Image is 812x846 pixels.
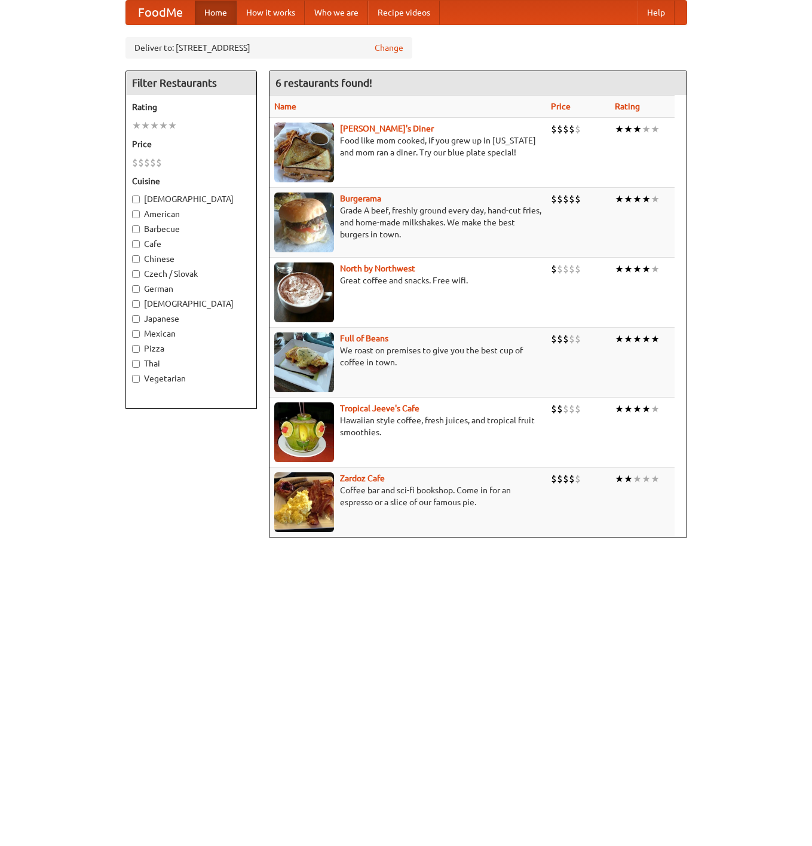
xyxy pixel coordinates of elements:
[642,332,651,346] li: ★
[633,332,642,346] li: ★
[125,37,412,59] div: Deliver to: [STREET_ADDRESS]
[159,119,168,132] li: ★
[575,472,581,485] li: $
[132,210,140,218] input: American
[551,402,557,416] li: $
[132,358,250,369] label: Thai
[274,274,541,286] p: Great coffee and snacks. Free wifi.
[274,204,541,240] p: Grade A beef, freshly ground every day, hand-cut fries, and home-made milkshakes. We make the bes...
[237,1,305,25] a: How it works
[132,360,140,368] input: Thai
[563,472,569,485] li: $
[551,193,557,206] li: $
[138,156,144,169] li: $
[575,332,581,346] li: $
[557,402,563,416] li: $
[340,264,415,273] a: North by Northwest
[624,402,633,416] li: ★
[126,1,195,25] a: FoodMe
[132,315,140,323] input: Japanese
[132,253,250,265] label: Chinese
[340,474,385,483] a: Zardoz Cafe
[633,262,642,276] li: ★
[615,102,640,111] a: Rating
[132,328,250,340] label: Mexican
[144,156,150,169] li: $
[551,262,557,276] li: $
[340,404,419,413] a: Tropical Jeeve's Cafe
[651,402,660,416] li: ★
[274,472,334,532] img: zardoz.jpg
[141,119,150,132] li: ★
[569,332,575,346] li: $
[551,472,557,485] li: $
[132,225,140,233] input: Barbecue
[575,402,581,416] li: $
[168,119,177,132] li: ★
[150,156,156,169] li: $
[624,262,633,276] li: ★
[624,332,633,346] li: ★
[375,42,403,54] a: Change
[274,262,334,322] img: north.jpg
[651,123,660,136] li: ★
[651,193,660,206] li: ★
[132,372,250,384] label: Vegetarian
[624,123,633,136] li: ★
[642,402,651,416] li: ★
[132,300,140,308] input: [DEMOGRAPHIC_DATA]
[569,123,575,136] li: $
[575,193,581,206] li: $
[575,262,581,276] li: $
[642,472,651,485] li: ★
[132,119,141,132] li: ★
[132,285,140,293] input: German
[195,1,237,25] a: Home
[340,124,434,133] a: [PERSON_NAME]'s Diner
[642,123,651,136] li: ★
[569,402,575,416] li: $
[274,402,334,462] img: jeeves.jpg
[563,123,569,136] li: $
[340,334,388,343] b: Full of Beans
[132,283,250,295] label: German
[274,344,541,368] p: We roast on premises to give you the best cup of coffee in town.
[368,1,440,25] a: Recipe videos
[274,102,296,111] a: Name
[563,193,569,206] li: $
[651,472,660,485] li: ★
[132,270,140,278] input: Czech / Slovak
[551,102,571,111] a: Price
[274,135,541,158] p: Food like mom cooked, if you grew up in [US_STATE] and mom ran a diner. Try our blue plate special!
[132,313,250,325] label: Japanese
[633,193,642,206] li: ★
[615,332,624,346] li: ★
[615,402,624,416] li: ★
[557,193,563,206] li: $
[624,472,633,485] li: ★
[615,262,624,276] li: ★
[615,193,624,206] li: ★
[557,123,563,136] li: $
[615,472,624,485] li: ★
[132,223,250,235] label: Barbecue
[569,262,575,276] li: $
[563,402,569,416] li: $
[624,193,633,206] li: ★
[633,123,642,136] li: ★
[642,193,651,206] li: ★
[274,332,334,392] img: beans.jpg
[651,332,660,346] li: ★
[132,101,250,113] h5: Rating
[132,238,250,250] label: Cafe
[557,472,563,485] li: $
[274,193,334,252] img: burgerama.jpg
[132,375,140,383] input: Vegetarian
[150,119,159,132] li: ★
[274,123,334,182] img: sallys.jpg
[156,156,162,169] li: $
